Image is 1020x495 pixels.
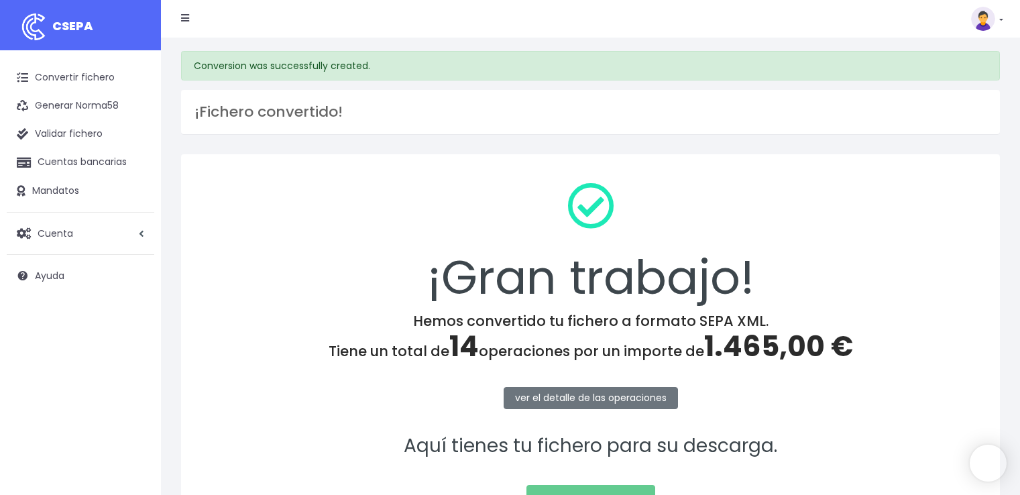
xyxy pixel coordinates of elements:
div: ¡Gran trabajo! [199,172,982,313]
a: Generar Norma58 [7,92,154,120]
a: Validar fichero [7,120,154,148]
a: Ayuda [7,262,154,290]
span: Ayuda [35,269,64,282]
h3: ¡Fichero convertido! [194,103,986,121]
img: logo [17,10,50,44]
span: 1.465,00 € [704,327,853,366]
span: CSEPA [52,17,93,34]
h4: Hemos convertido tu fichero a formato SEPA XML. Tiene un total de operaciones por un importe de [199,313,982,364]
p: Aquí tienes tu fichero para su descarga. [199,431,982,461]
a: Cuenta [7,219,154,248]
span: Cuenta [38,226,73,239]
a: Convertir fichero [7,64,154,92]
a: Mandatos [7,177,154,205]
span: 14 [449,327,479,366]
div: Conversion was successfully created. [181,51,1000,80]
a: ver el detalle de las operaciones [504,387,678,409]
img: profile [971,7,995,31]
a: Cuentas bancarias [7,148,154,176]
